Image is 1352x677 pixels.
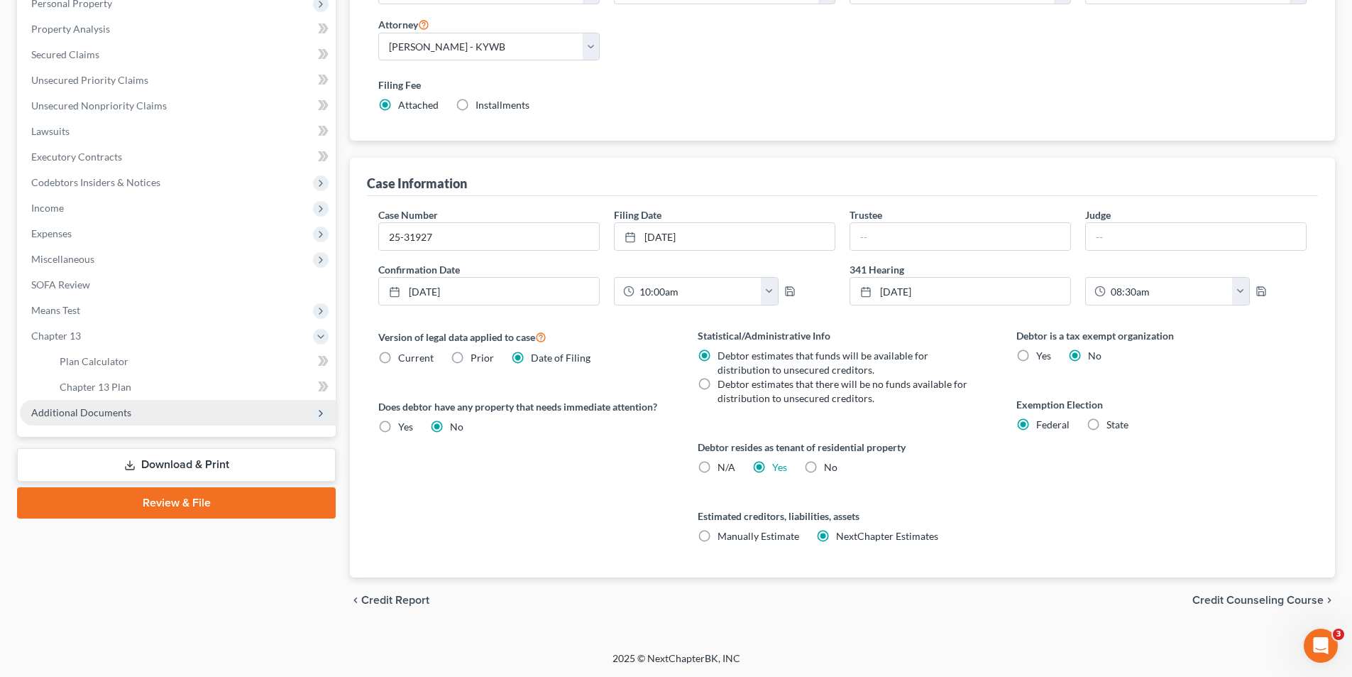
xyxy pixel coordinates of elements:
a: Secured Claims [20,42,336,67]
a: Unsecured Nonpriority Claims [20,93,336,119]
div: Case Information [367,175,467,192]
a: Property Analysis [20,16,336,42]
a: Executory Contracts [20,144,336,170]
iframe: Intercom live chat [1304,629,1338,663]
span: Unsecured Priority Claims [31,74,148,86]
span: N/A [718,461,735,473]
a: Plan Calculator [48,349,336,374]
span: Current [398,352,434,364]
i: chevron_left [350,595,361,606]
label: Confirmation Date [371,262,842,277]
label: Estimated creditors, liabilities, assets [698,509,988,524]
span: Expenses [31,227,72,239]
label: Trustee [850,207,882,222]
span: Codebtors Insiders & Notices [31,176,160,188]
label: Debtor is a tax exempt organization [1016,328,1307,343]
a: Chapter 13 Plan [48,374,336,400]
a: SOFA Review [20,272,336,298]
span: 3 [1333,629,1344,640]
label: Does debtor have any property that needs immediate attention? [378,399,669,414]
span: Plan Calculator [60,355,128,367]
label: Exemption Election [1016,397,1307,412]
a: [DATE] [615,223,835,250]
span: Yes [1036,350,1051,362]
i: chevron_right [1324,595,1335,606]
a: Lawsuits [20,119,336,144]
span: Miscellaneous [31,253,94,265]
span: No [1088,350,1101,362]
label: Debtor resides as tenant of residential property [698,440,988,455]
span: Debtor estimates that there will be no funds available for distribution to unsecured creditors. [718,378,967,404]
label: 341 Hearing [842,262,1314,277]
span: Chapter 13 Plan [60,381,131,393]
span: Credit Counseling Course [1192,595,1324,606]
input: -- : -- [1106,278,1233,305]
button: chevron_left Credit Report [350,595,429,606]
label: Statistical/Administrative Info [698,328,988,343]
input: -- : -- [634,278,762,305]
span: Federal [1036,418,1070,430]
span: Attached [398,99,439,111]
input: Enter case number... [379,223,599,250]
span: Additional Documents [31,406,131,418]
span: Income [31,202,64,214]
a: Download & Print [17,448,336,482]
span: Lawsuits [31,125,70,137]
input: -- [850,223,1070,250]
span: NextChapter Estimates [836,530,938,542]
span: Chapter 13 [31,330,81,342]
label: Filing Fee [378,77,1307,92]
span: Debtor estimates that funds will be available for distribution to unsecured creditors. [718,350,928,376]
span: SOFA Review [31,278,90,291]
input: -- [1086,223,1306,250]
span: Executory Contracts [31,151,122,163]
span: Installments [476,99,529,111]
a: [DATE] [850,278,1070,305]
label: Version of legal data applied to case [378,328,669,345]
span: Yes [398,421,413,433]
a: Unsecured Priority Claims [20,67,336,93]
span: Means Test [31,304,80,316]
span: Unsecured Nonpriority Claims [31,99,167,112]
span: No [450,421,463,433]
span: No [824,461,837,473]
a: Review & File [17,487,336,519]
label: Judge [1085,207,1111,222]
span: Manually Estimate [718,530,799,542]
span: Credit Report [361,595,429,606]
span: State [1106,418,1128,430]
label: Filing Date [614,207,661,222]
span: Secured Claims [31,48,99,60]
span: Date of Filing [531,352,590,364]
button: Credit Counseling Course chevron_right [1192,595,1335,606]
label: Attorney [378,16,429,33]
label: Case Number [378,207,438,222]
span: Property Analysis [31,23,110,35]
span: Prior [471,352,494,364]
a: [DATE] [379,278,599,305]
div: 2025 © NextChapterBK, INC [272,651,1081,677]
a: Yes [772,461,787,473]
